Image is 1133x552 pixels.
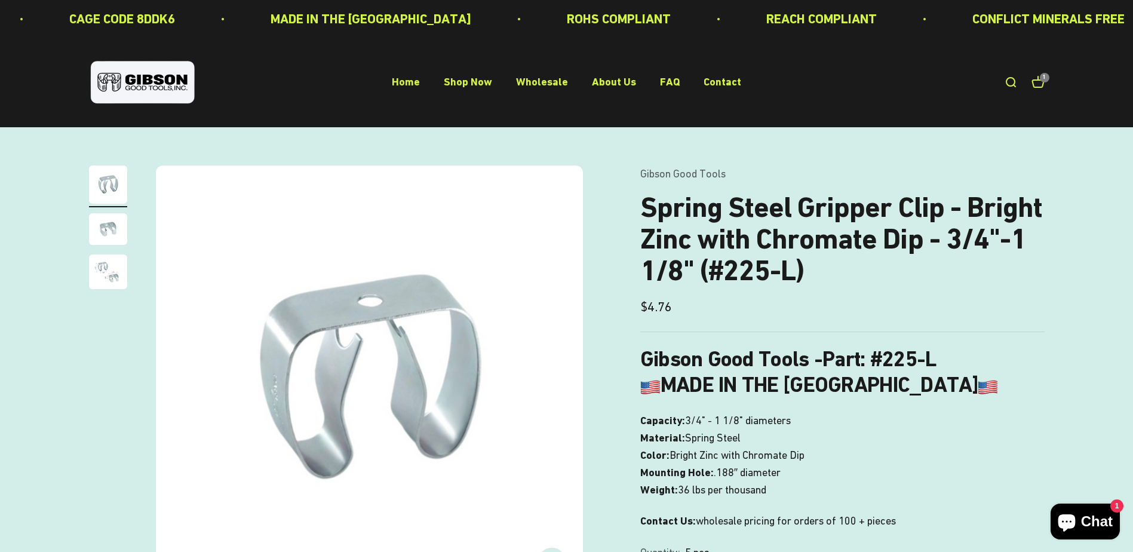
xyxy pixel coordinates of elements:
b: MADE IN THE [GEOGRAPHIC_DATA] [640,372,998,397]
button: Go to item 3 [89,254,127,293]
a: Contact [704,76,741,88]
p: ROHS COMPLIANT [563,8,667,29]
span: Part [822,346,860,372]
a: Wholesale [516,76,568,88]
a: About Us [592,76,636,88]
p: 3/4" - 1 1/8" diameters [640,412,1045,498]
b: Color: [640,449,670,461]
span: Bright Zinc with Chromate Dip [670,447,805,464]
span: 36 lbs per thousand [678,482,766,499]
b: Weight: [640,483,678,496]
button: Go to item 1 [89,165,127,207]
p: CAGE CODE 8DDK6 [66,8,171,29]
strong: Contact Us: [640,514,696,527]
a: Gibson Good Tools [640,167,726,180]
span: Spring Steel [685,430,741,447]
a: FAQ [660,76,680,88]
button: Go to item 2 [89,213,127,249]
p: REACH COMPLIANT [763,8,873,29]
b: Material: [640,431,685,444]
img: close up of a spring steel gripper clip, tool clip, durable, secure holding, Excellent corrosion ... [89,213,127,245]
b: Gibson Good Tools - [640,346,860,372]
cart-count: 1 [1040,73,1049,82]
img: Gripper clip, made & shipped from the USA! [89,165,127,204]
p: MADE IN THE [GEOGRAPHIC_DATA] [267,8,468,29]
inbox-online-store-chat: Shopify online store chat [1047,504,1123,542]
h1: Spring Steel Gripper Clip - Bright Zinc with Chromate Dip - 3/4"-1 1/8" (#225-L) [640,192,1045,286]
b: : #225-L [860,346,936,372]
b: Mounting Hole: [640,466,714,479]
p: CONFLICT MINERALS FREE [969,8,1121,29]
span: .188″ diameter [714,464,781,482]
b: Capacity: [640,414,685,427]
sale-price: $4.76 [640,296,672,317]
img: close up of a spring steel gripper clip, tool clip, durable, secure holding, Excellent corrosion ... [89,254,127,289]
a: Home [392,76,420,88]
a: Shop Now [444,76,492,88]
p: wholesale pricing for orders of 100 + pieces [640,513,1045,530]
